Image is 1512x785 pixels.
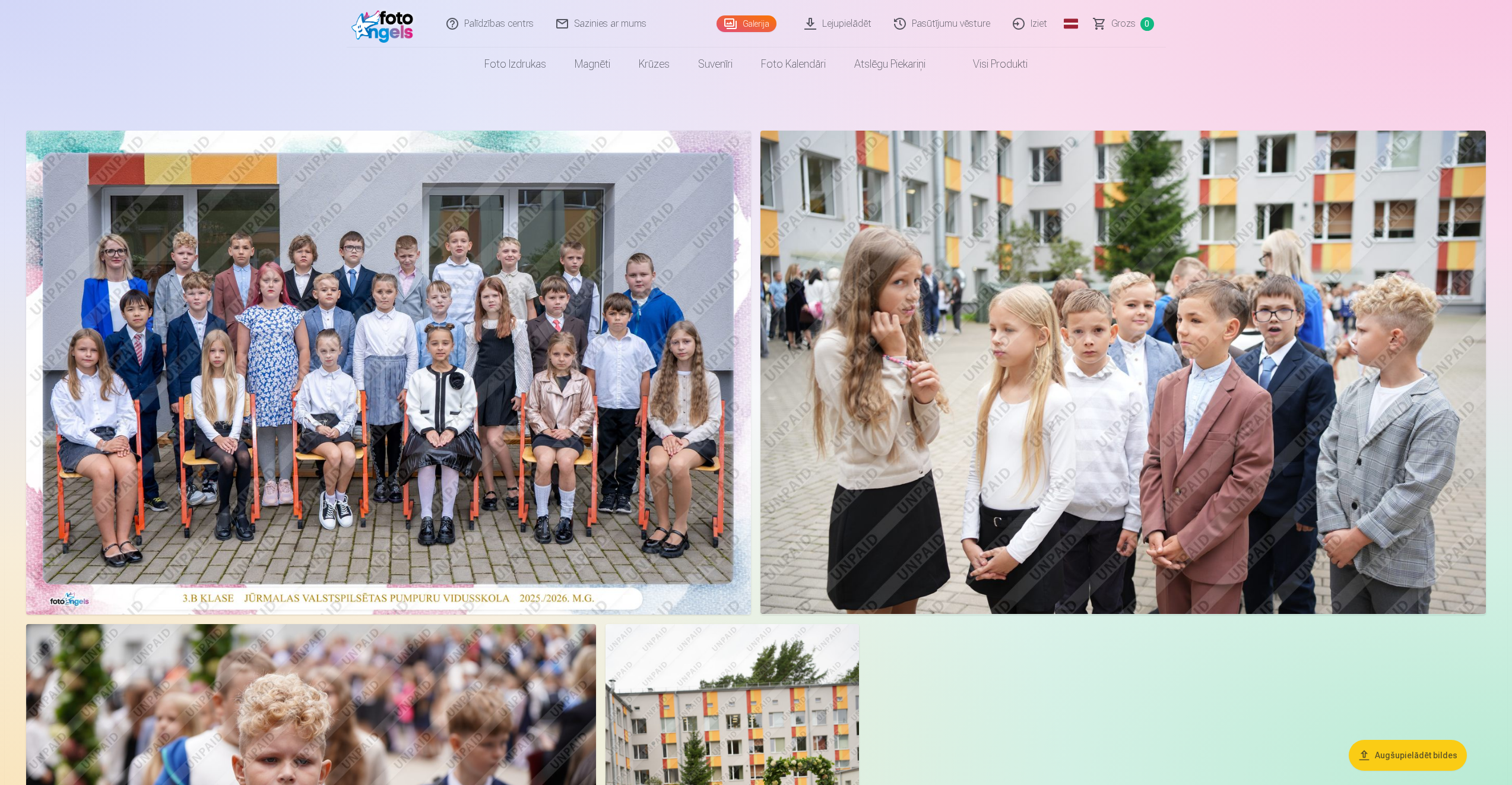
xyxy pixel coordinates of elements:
[940,48,1042,81] a: Visi produkti
[351,5,420,43] img: /fa3
[1111,17,1136,31] span: Grozs
[684,48,747,81] a: Suvenīri
[1140,17,1154,31] span: 0
[840,48,940,81] a: Atslēgu piekariņi
[625,48,684,81] a: Krūzes
[470,48,560,81] a: Foto izdrukas
[560,48,625,81] a: Magnēti
[717,15,776,32] a: Galerija
[1349,740,1467,771] button: Augšupielādēt bildes
[747,48,840,81] a: Foto kalendāri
